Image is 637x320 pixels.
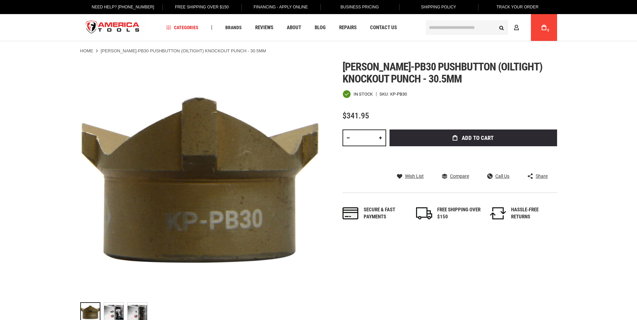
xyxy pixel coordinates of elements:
[397,173,424,179] a: Wish List
[547,29,549,32] span: 0
[343,90,373,98] div: Availability
[163,23,201,32] a: Categories
[80,48,93,54] a: Home
[364,206,407,221] div: Secure & fast payments
[495,174,509,178] span: Call Us
[490,207,506,219] img: returns
[312,23,329,32] a: Blog
[390,92,407,96] div: KP-PB30
[450,174,469,178] span: Compare
[495,21,508,34] button: Search
[536,174,548,178] span: Share
[101,48,266,53] strong: [PERSON_NAME]-PB30 PUSHBUTTON (OILTIGHT) KNOCKOUT PUNCH - 30.5MM
[252,23,276,32] a: Reviews
[354,92,373,96] span: In stock
[339,25,357,30] span: Repairs
[538,14,550,41] a: 0
[255,25,273,30] span: Reviews
[336,23,360,32] a: Repairs
[416,207,432,219] img: shipping
[343,60,543,85] span: [PERSON_NAME]-pb30 pushbutton (oiltight) knockout punch - 30.5mm
[367,23,400,32] a: Contact Us
[287,25,301,30] span: About
[166,25,198,30] span: Categories
[80,15,145,40] a: store logo
[222,23,245,32] a: Brands
[315,25,326,30] span: Blog
[405,174,424,178] span: Wish List
[343,111,369,120] span: $341.95
[487,173,509,179] a: Call Us
[390,129,557,146] button: Add to Cart
[80,61,319,299] img: GREENLEE KP-PB30 PUSHBUTTON (OILTIGHT) KNOCKOUT PUNCH - 30.5MM
[511,206,555,221] div: HASSLE-FREE RETURNS
[284,23,304,32] a: About
[343,207,359,219] img: payments
[388,148,558,151] iframe: Secure express checkout frame
[442,173,469,179] a: Compare
[370,25,397,30] span: Contact Us
[437,206,481,221] div: FREE SHIPPING OVER $150
[421,5,456,9] span: Shipping Policy
[462,135,494,141] span: Add to Cart
[80,15,145,40] img: America Tools
[225,25,242,30] span: Brands
[379,92,390,96] strong: SKU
